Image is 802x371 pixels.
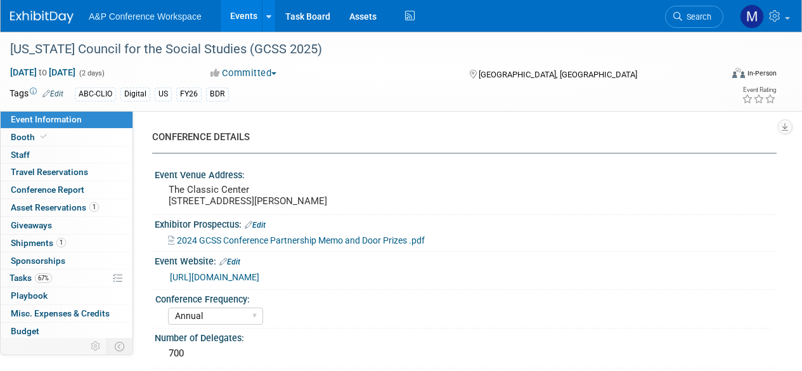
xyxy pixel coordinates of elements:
div: Number of Delegates: [155,329,777,344]
span: Misc. Expenses & Credits [11,308,110,318]
div: Conference Frequency: [155,290,771,306]
div: Event Venue Address: [155,166,777,181]
span: Event Information [11,114,82,124]
span: 67% [35,273,52,283]
span: Booth [11,132,49,142]
span: 1 [89,202,99,212]
a: Sponsorships [1,252,133,270]
span: Giveaways [11,220,52,230]
td: Tags [10,87,63,101]
span: Search [682,12,711,22]
a: Staff [1,146,133,164]
span: 2024 GCSS Conference Partnership Memo and Door Prizes .pdf [177,235,425,245]
div: Event Format [664,66,777,85]
td: Personalize Event Tab Strip [85,338,107,355]
span: Budget [11,326,39,336]
span: (2 days) [78,69,105,77]
div: US [155,88,172,101]
span: Playbook [11,290,48,301]
div: [US_STATE] Council for the Social Studies (GCSS 2025) [6,38,711,61]
span: 1 [56,238,66,247]
a: Playbook [1,287,133,304]
td: Toggle Event Tabs [107,338,133,355]
a: Travel Reservations [1,164,133,181]
a: Tasks67% [1,270,133,287]
img: Format-Inperson.png [732,68,745,78]
span: Staff [11,150,30,160]
a: Edit [42,89,63,98]
a: Misc. Expenses & Credits [1,305,133,322]
span: Asset Reservations [11,202,99,212]
span: A&P Conference Workspace [89,11,202,22]
div: FY26 [176,88,202,101]
a: Edit [219,257,240,266]
div: ABC-CLIO [75,88,116,101]
button: Committed [206,67,281,80]
i: Booth reservation complete [41,133,47,140]
span: Tasks [10,273,52,283]
span: Conference Report [11,185,84,195]
div: CONFERENCE DETAILS [152,131,767,144]
img: ExhibitDay [10,11,74,23]
div: Event Website: [155,252,777,268]
span: Shipments [11,238,66,248]
div: Exhibitor Prospectus: [155,215,777,231]
img: Mark Strong [740,4,764,29]
a: Shipments1 [1,235,133,252]
a: Asset Reservations1 [1,199,133,216]
a: [URL][DOMAIN_NAME] [170,272,259,282]
span: to [37,67,49,77]
a: 2024 GCSS Conference Partnership Memo and Door Prizes .pdf [168,235,425,245]
div: Digital [120,88,150,101]
a: Booth [1,129,133,146]
a: Search [665,6,723,28]
a: Conference Report [1,181,133,199]
span: [DATE] [DATE] [10,67,76,78]
span: Sponsorships [11,256,65,266]
div: Event Rating [742,87,776,93]
a: Budget [1,323,133,340]
a: Giveaways [1,217,133,234]
pre: The Classic Center [STREET_ADDRESS][PERSON_NAME] [169,184,400,207]
div: BDR [206,88,229,101]
span: [GEOGRAPHIC_DATA], [GEOGRAPHIC_DATA] [479,70,637,79]
div: In-Person [747,68,777,78]
a: Event Information [1,111,133,128]
div: 700 [164,344,767,363]
span: Travel Reservations [11,167,88,177]
a: Edit [245,221,266,230]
